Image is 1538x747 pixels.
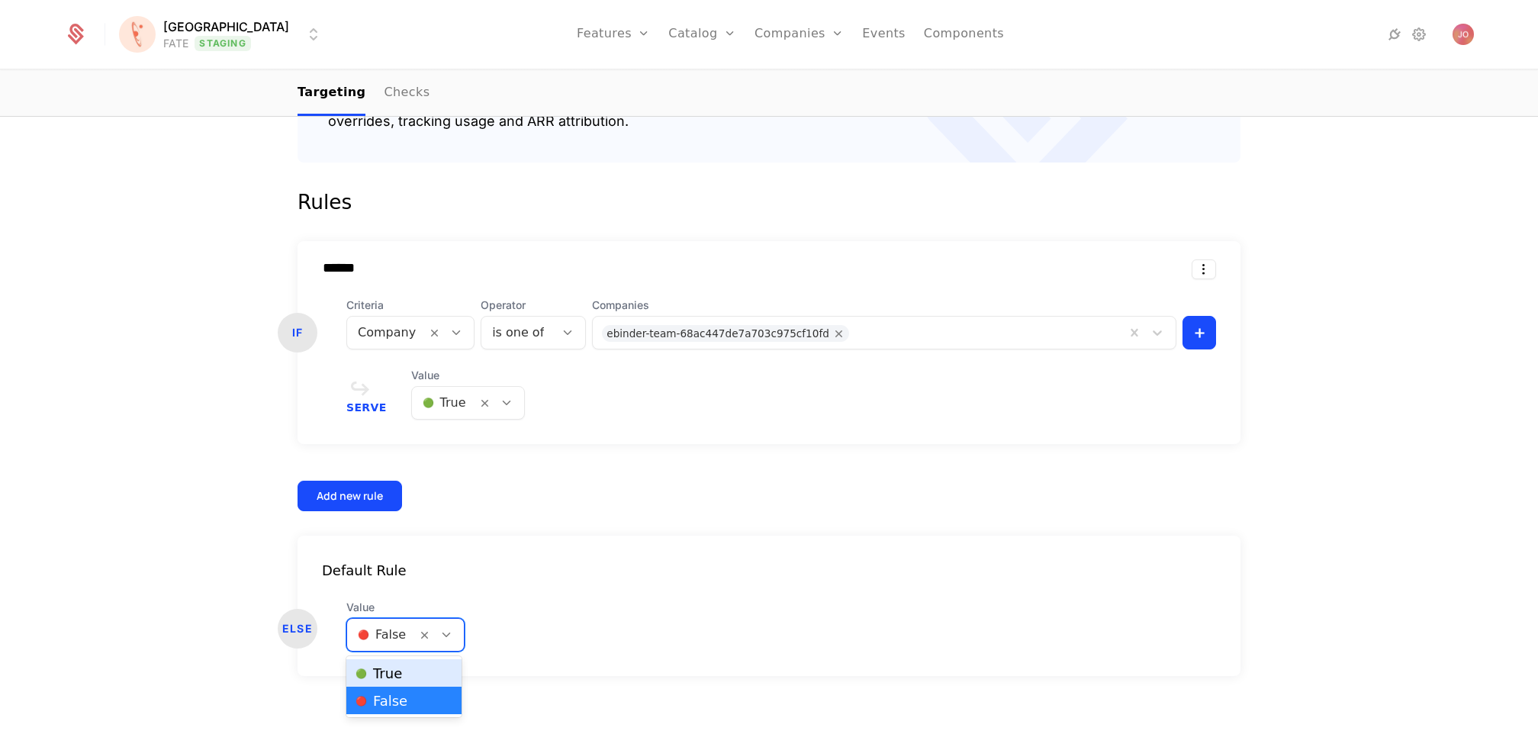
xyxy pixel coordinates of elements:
div: Add new rule [317,488,383,504]
span: Companies [592,298,1176,313]
a: Settings [1410,25,1428,43]
button: Select action [1192,259,1216,279]
div: Remove ebinder-team-68ac447de7a703c975cf10fd [829,325,849,342]
div: ELSE [278,609,317,649]
span: Value [411,368,525,383]
div: FATE [163,36,188,51]
button: Select environment [124,18,323,51]
span: Value [346,600,465,615]
nav: Main [298,71,1240,116]
a: Checks [384,71,430,116]
span: Operator [481,298,586,313]
a: Integrations [1385,25,1404,43]
div: Default Rule [298,560,1240,581]
button: + [1182,316,1216,349]
div: Rules [298,187,1240,217]
span: 🟢 [356,668,367,680]
span: Staging [195,36,250,51]
ul: Choose Sub Page [298,71,430,116]
a: Targeting [298,71,365,116]
div: IF [278,313,317,353]
span: [GEOGRAPHIC_DATA] [163,18,289,36]
img: Jelena Obradovic [1453,24,1474,45]
span: False [356,694,407,708]
button: Add new rule [298,481,402,511]
div: ebinder-team-68ac447de7a703c975cf10fd [607,325,829,342]
span: Serve [346,402,387,413]
span: 🔴 [356,695,367,707]
button: Open user button [1453,24,1474,45]
span: Criteria [346,298,475,313]
span: True [356,667,402,681]
img: Florence [119,16,156,53]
